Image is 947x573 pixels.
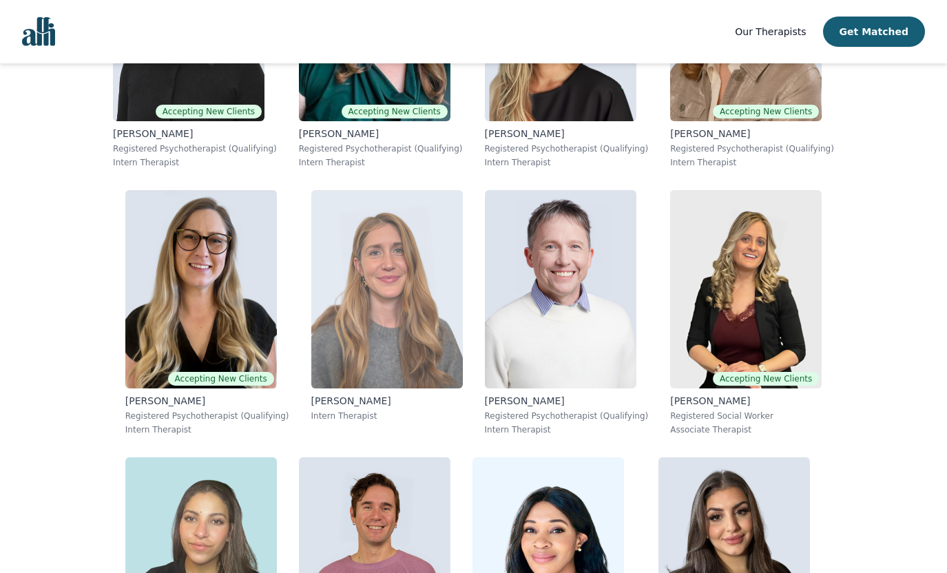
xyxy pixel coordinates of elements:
[311,410,463,421] p: Intern Therapist
[485,394,649,408] p: [PERSON_NAME]
[22,17,55,46] img: alli logo
[713,372,819,386] span: Accepting New Clients
[300,179,474,446] a: Megan_Van Der Merwe[PERSON_NAME]Intern Therapist
[125,424,289,435] p: Intern Therapist
[168,372,274,386] span: Accepting New Clients
[670,394,822,408] p: [PERSON_NAME]
[485,143,649,154] p: Registered Psychotherapist (Qualifying)
[713,105,819,118] span: Accepting New Clients
[113,127,277,140] p: [PERSON_NAME]
[823,17,925,47] button: Get Matched
[670,410,822,421] p: Registered Social Worker
[670,143,834,154] p: Registered Psychotherapist (Qualifying)
[113,157,277,168] p: Intern Therapist
[659,179,833,446] a: Rana_JamesAccepting New Clients[PERSON_NAME]Registered Social WorkerAssociate Therapist
[299,157,463,168] p: Intern Therapist
[735,26,806,37] span: Our Therapists
[485,127,649,140] p: [PERSON_NAME]
[113,143,277,154] p: Registered Psychotherapist (Qualifying)
[670,157,834,168] p: Intern Therapist
[474,179,660,446] a: Marc_Sommerville[PERSON_NAME]Registered Psychotherapist (Qualifying)Intern Therapist
[485,190,636,388] img: Marc_Sommerville
[125,394,289,408] p: [PERSON_NAME]
[670,424,822,435] p: Associate Therapist
[156,105,262,118] span: Accepting New Clients
[114,179,300,446] a: Amina_PuracAccepting New Clients[PERSON_NAME]Registered Psychotherapist (Qualifying)Intern Therapist
[299,143,463,154] p: Registered Psychotherapist (Qualifying)
[299,127,463,140] p: [PERSON_NAME]
[735,23,806,40] a: Our Therapists
[342,105,448,118] span: Accepting New Clients
[125,410,289,421] p: Registered Psychotherapist (Qualifying)
[485,157,649,168] p: Intern Therapist
[311,190,463,388] img: Megan_Van Der Merwe
[485,424,649,435] p: Intern Therapist
[670,127,834,140] p: [PERSON_NAME]
[670,190,822,388] img: Rana_James
[485,410,649,421] p: Registered Psychotherapist (Qualifying)
[311,394,463,408] p: [PERSON_NAME]
[125,190,277,388] img: Amina_Purac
